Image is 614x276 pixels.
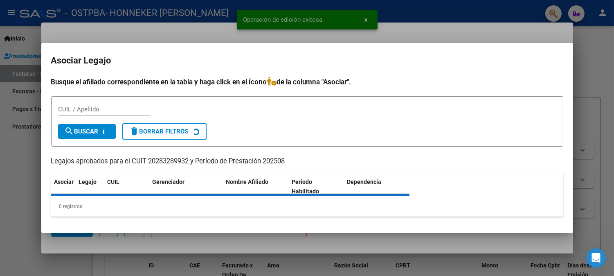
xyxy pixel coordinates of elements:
datatable-header-cell: Legajo [76,173,104,200]
datatable-header-cell: Nombre Afiliado [223,173,289,200]
span: Asociar [54,179,74,185]
datatable-header-cell: CUIL [104,173,149,200]
h2: Asociar Legajo [51,53,563,68]
span: Nombre Afiliado [226,179,269,185]
mat-icon: delete [130,126,139,136]
button: Buscar [58,124,116,139]
h4: Busque el afiliado correspondiente en la tabla y haga click en el ícono de la columna "Asociar". [51,77,563,87]
p: Legajos aprobados para el CUIT 20283289932 y Período de Prestación 202508 [51,156,563,167]
span: Gerenciador [153,179,185,185]
span: Borrar Filtros [130,128,189,135]
button: Borrar Filtros [122,123,207,140]
datatable-header-cell: Asociar [51,173,76,200]
span: Buscar [65,128,99,135]
div: 0 registros [51,196,563,217]
iframe: Intercom live chat [586,248,606,268]
span: Periodo Habilitado [292,179,319,195]
mat-icon: search [65,126,74,136]
datatable-header-cell: Gerenciador [149,173,223,200]
datatable-header-cell: Dependencia [344,173,409,200]
datatable-header-cell: Periodo Habilitado [288,173,344,200]
span: CUIL [108,179,120,185]
span: Legajo [79,179,97,185]
span: Dependencia [347,179,381,185]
